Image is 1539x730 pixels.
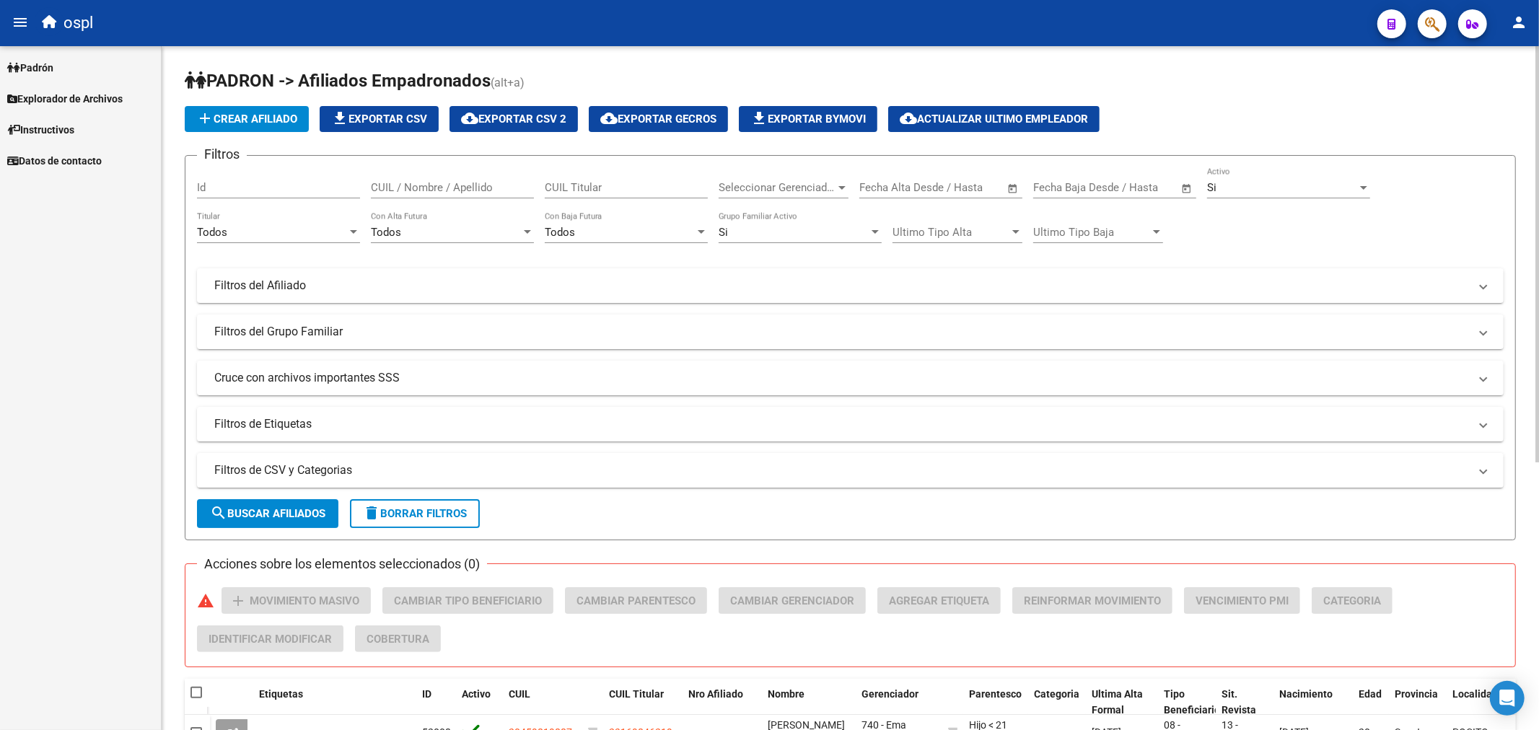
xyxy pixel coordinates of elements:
[1279,688,1333,700] span: Nacimiento
[250,594,359,607] span: Movimiento Masivo
[363,507,467,520] span: Borrar Filtros
[491,76,525,89] span: (alt+a)
[214,416,1469,432] mat-panel-title: Filtros de Etiquetas
[603,679,683,726] datatable-header-cell: CUIL Titular
[893,226,1009,239] span: Ultimo Tipo Alta
[214,462,1469,478] mat-panel-title: Filtros de CSV y Categorias
[461,110,478,127] mat-icon: cloud_download
[1389,679,1447,726] datatable-header-cell: Provincia
[197,226,227,239] span: Todos
[229,592,247,610] mat-icon: add
[1490,681,1525,716] div: Open Intercom Messenger
[210,507,325,520] span: Buscar Afiliados
[750,113,866,126] span: Exportar Bymovi
[7,153,102,169] span: Datos de contacto
[1179,180,1196,197] button: Open calendar
[214,324,1469,340] mat-panel-title: Filtros del Grupo Familiar
[7,91,123,107] span: Explorador de Archivos
[371,226,401,239] span: Todos
[750,110,768,127] mat-icon: file_download
[461,113,566,126] span: Exportar CSV 2
[185,71,491,91] span: PADRON -> Afiliados Empadronados
[1353,679,1389,726] datatable-header-cell: Edad
[900,113,1088,126] span: Actualizar ultimo Empleador
[1323,594,1381,607] span: Categoria
[197,315,1504,349] mat-expansion-panel-header: Filtros del Grupo Familiar
[683,679,762,726] datatable-header-cell: Nro Afiliado
[462,688,491,700] span: Activo
[1164,688,1220,716] span: Tipo Beneficiario
[565,587,707,614] button: Cambiar Parentesco
[209,633,332,646] span: Identificar Modificar
[1034,688,1079,700] span: Categoria
[394,594,542,607] span: Cambiar Tipo Beneficiario
[1086,679,1158,726] datatable-header-cell: Ultima Alta Formal
[1028,679,1086,726] datatable-header-cell: Categoria
[719,226,728,239] span: Si
[197,144,247,164] h3: Filtros
[197,592,214,610] mat-icon: warning
[214,370,1469,386] mat-panel-title: Cruce con archivos importantes SSS
[1092,688,1143,716] span: Ultima Alta Formal
[1196,594,1289,607] span: Vencimiento PMI
[350,499,480,528] button: Borrar Filtros
[762,679,856,726] datatable-header-cell: Nombre
[877,587,1001,614] button: Agregar Etiqueta
[861,688,918,700] span: Gerenciador
[609,688,664,700] span: CUIL Titular
[196,113,297,126] span: Crear Afiliado
[259,688,303,700] span: Etiquetas
[719,587,866,614] button: Cambiar Gerenciador
[320,106,439,132] button: Exportar CSV
[222,587,371,614] button: Movimiento Masivo
[1273,679,1353,726] datatable-header-cell: Nacimiento
[856,679,942,726] datatable-header-cell: Gerenciador
[382,587,553,614] button: Cambiar Tipo Beneficiario
[963,679,1028,726] datatable-header-cell: Parentesco
[589,106,728,132] button: Exportar GECROS
[1395,688,1438,700] span: Provincia
[7,60,53,76] span: Padrón
[456,679,503,726] datatable-header-cell: Activo
[1024,594,1161,607] span: Reinformar Movimiento
[416,679,456,726] datatable-header-cell: ID
[900,110,917,127] mat-icon: cloud_download
[12,14,29,31] mat-icon: menu
[1093,181,1163,194] input: End date
[600,113,716,126] span: Exportar GECROS
[1510,14,1527,31] mat-icon: person
[197,453,1504,488] mat-expansion-panel-header: Filtros de CSV y Categorias
[888,106,1100,132] button: Actualizar ultimo Empleador
[1033,226,1150,239] span: Ultimo Tipo Baja
[450,106,578,132] button: Exportar CSV 2
[576,594,696,607] span: Cambiar Parentesco
[719,181,836,194] span: Seleccionar Gerenciador
[1447,679,1504,726] datatable-header-cell: Localidad
[1312,587,1393,614] button: Categoria
[331,110,348,127] mat-icon: file_download
[688,688,743,700] span: Nro Afiliado
[600,110,618,127] mat-icon: cloud_download
[739,106,877,132] button: Exportar Bymovi
[355,625,441,652] button: Cobertura
[197,554,487,574] h3: Acciones sobre los elementos seleccionados (0)
[197,361,1504,395] mat-expansion-panel-header: Cruce con archivos importantes SSS
[214,278,1469,294] mat-panel-title: Filtros del Afiliado
[859,181,906,194] input: Start date
[1359,688,1382,700] span: Edad
[197,407,1504,441] mat-expansion-panel-header: Filtros de Etiquetas
[1158,679,1216,726] datatable-header-cell: Tipo Beneficiario
[197,625,343,652] button: Identificar Modificar
[503,679,582,726] datatable-header-cell: CUIL
[331,113,427,126] span: Exportar CSV
[509,688,530,700] span: CUIL
[1012,587,1172,614] button: Reinformar Movimiento
[197,268,1504,303] mat-expansion-panel-header: Filtros del Afiliado
[253,679,416,726] datatable-header-cell: Etiquetas
[1033,181,1080,194] input: Start date
[545,226,575,239] span: Todos
[1005,180,1022,197] button: Open calendar
[969,688,1022,700] span: Parentesco
[1222,688,1256,716] span: Sit. Revista
[1184,587,1300,614] button: Vencimiento PMI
